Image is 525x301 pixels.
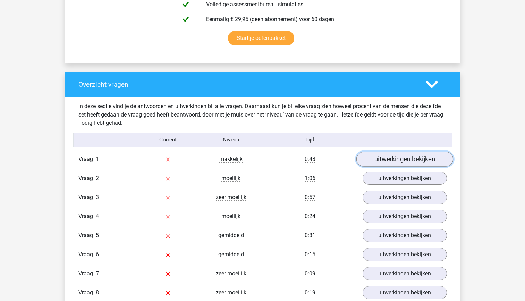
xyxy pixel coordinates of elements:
[363,229,447,242] a: uitwerkingen bekijken
[96,251,99,258] span: 6
[221,175,240,182] span: moeilijk
[228,31,294,45] a: Start je oefenpakket
[305,270,315,277] span: 0:09
[305,156,315,163] span: 0:48
[96,175,99,181] span: 2
[221,213,240,220] span: moeilijk
[78,289,96,297] span: Vraag
[363,248,447,261] a: uitwerkingen bekijken
[78,174,96,182] span: Vraag
[305,213,315,220] span: 0:24
[78,269,96,278] span: Vraag
[262,136,357,144] div: Tijd
[216,194,246,201] span: zeer moeilijk
[96,232,99,239] span: 5
[356,152,453,167] a: uitwerkingen bekijken
[136,136,200,144] div: Correct
[305,251,315,258] span: 0:15
[305,232,315,239] span: 0:31
[78,231,96,240] span: Vraag
[216,289,246,296] span: zeer moeilijk
[78,212,96,221] span: Vraag
[96,270,99,277] span: 7
[363,267,447,280] a: uitwerkingen bekijken
[73,102,452,127] div: In deze sectie vind je de antwoorden en uitwerkingen bij alle vragen. Daarnaast kun je bij elke v...
[78,155,96,163] span: Vraag
[305,175,315,182] span: 1:06
[305,289,315,296] span: 0:19
[200,136,263,144] div: Niveau
[78,250,96,259] span: Vraag
[96,194,99,200] span: 3
[96,213,99,220] span: 4
[96,156,99,162] span: 1
[305,194,315,201] span: 0:57
[363,172,447,185] a: uitwerkingen bekijken
[363,210,447,223] a: uitwerkingen bekijken
[218,232,244,239] span: gemiddeld
[78,193,96,201] span: Vraag
[363,286,447,299] a: uitwerkingen bekijken
[216,270,246,277] span: zeer moeilijk
[218,251,244,258] span: gemiddeld
[78,80,415,88] h4: Overzicht vragen
[96,289,99,296] span: 8
[219,156,243,163] span: makkelijk
[363,191,447,204] a: uitwerkingen bekijken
